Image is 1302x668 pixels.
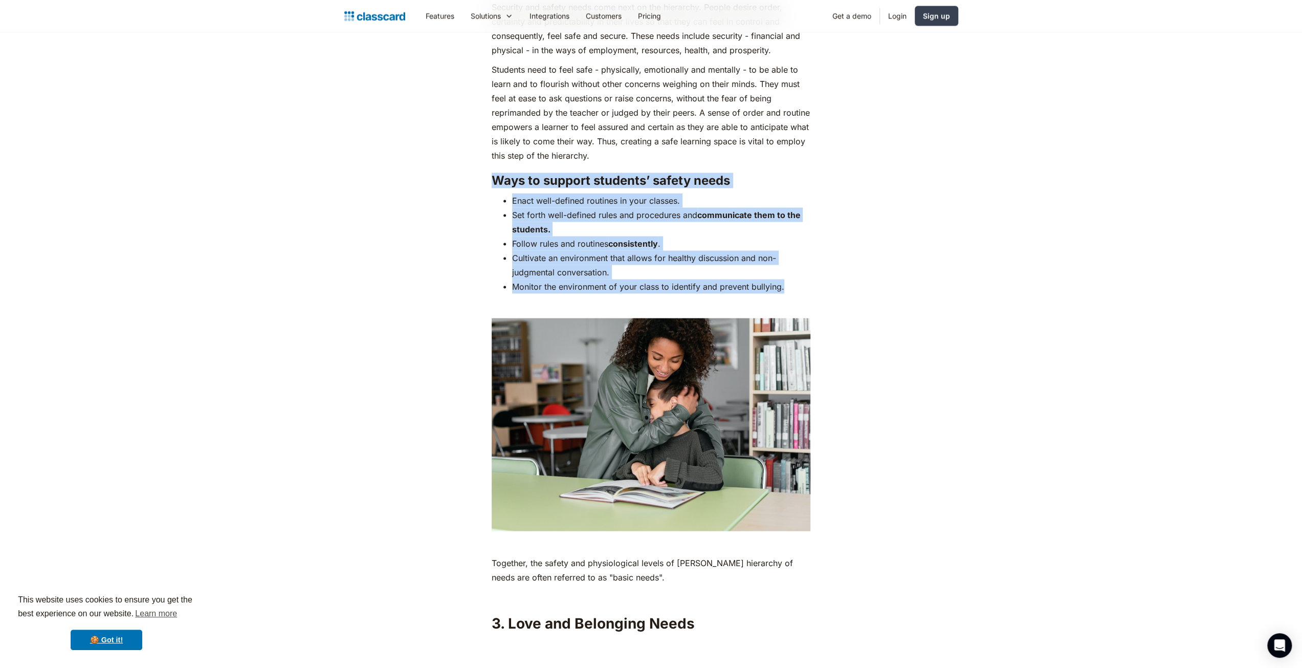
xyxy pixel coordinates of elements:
[417,5,462,28] a: Features
[492,318,810,531] img: A teacher hugging a student in the classroom
[462,5,521,28] div: Solutions
[492,614,810,633] h2: 3. Love and Belonging Needs
[512,279,810,294] li: Monitor the environment of your class to identify and prevent bullying.
[492,590,810,604] p: ‍
[608,239,658,249] strong: consistently
[492,556,810,585] p: Together, the safety and physiological levels of [PERSON_NAME] hierarchy of needs are often refer...
[344,9,405,24] a: home
[471,11,501,21] div: Solutions
[512,210,801,234] strong: communicate them to the students.
[492,299,810,313] p: ‍
[512,251,810,279] li: Cultivate an environment that allows for healthy discussion and non-judgmental conversation.
[8,584,205,660] div: cookieconsent
[915,6,958,26] a: Sign up
[18,594,195,621] span: This website uses cookies to ensure you get the best experience on our website.
[512,208,810,236] li: Set forth well-defined rules and procedures and
[492,173,810,188] h3: Ways to support students’ safety needs
[630,5,669,28] a: Pricing
[492,62,810,163] p: Students need to feel safe - physically, emotionally and mentally - to be able to learn and to fl...
[71,630,142,650] a: dismiss cookie message
[492,536,810,551] p: ‍
[521,5,578,28] a: Integrations
[134,606,179,621] a: learn more about cookies
[1267,633,1292,658] div: Open Intercom Messenger
[512,193,810,208] li: Enact well-defined routines in your classes.
[824,5,879,28] a: Get a demo
[923,11,950,21] div: Sign up
[880,5,915,28] a: Login
[578,5,630,28] a: Customers
[512,236,810,251] li: Follow rules and routines .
